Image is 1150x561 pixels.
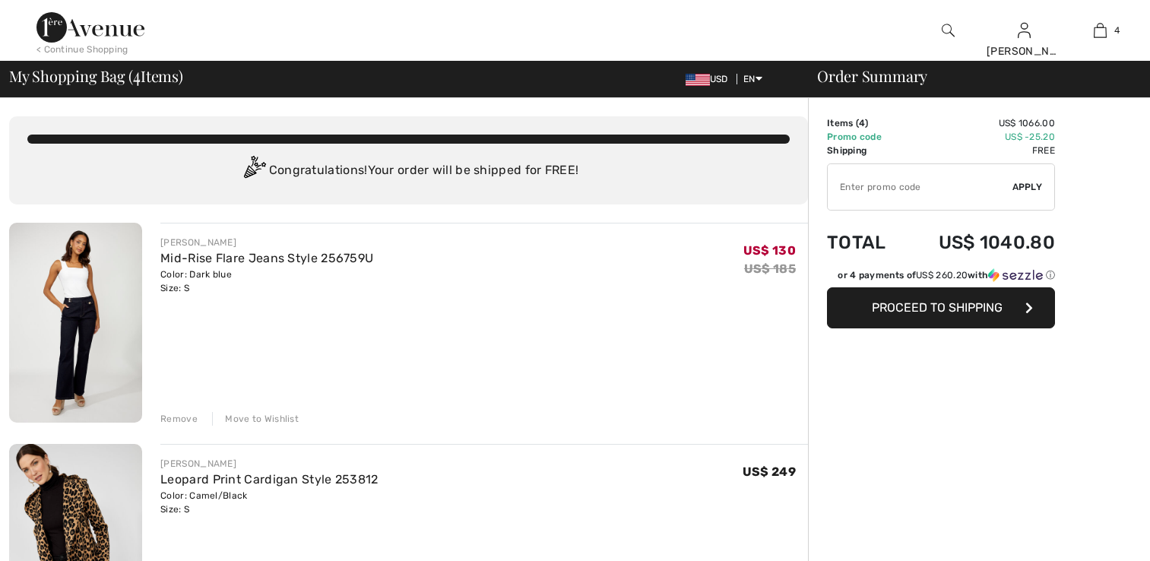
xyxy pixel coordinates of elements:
span: US$ 130 [743,243,796,258]
s: US$ 185 [744,261,796,276]
a: Sign In [1018,23,1031,37]
a: Mid-Rise Flare Jeans Style 256759U [160,251,373,265]
div: Color: Dark blue Size: S [160,268,373,295]
span: My Shopping Bag ( Items) [9,68,183,84]
span: 4 [133,65,141,84]
div: [PERSON_NAME] [160,236,373,249]
input: Promo code [828,164,1012,210]
div: [PERSON_NAME] [987,43,1061,59]
td: Items ( ) [827,116,904,130]
div: Color: Camel/Black Size: S [160,489,379,516]
a: 4 [1063,21,1137,40]
td: Total [827,217,904,268]
img: Sezzle [988,268,1043,282]
img: US Dollar [686,74,710,86]
span: US$ 249 [743,464,796,479]
td: Free [904,144,1055,157]
img: 1ère Avenue [36,12,144,43]
td: US$ 1066.00 [904,116,1055,130]
div: or 4 payments of with [838,268,1055,282]
span: 4 [859,118,865,128]
span: Apply [1012,180,1043,194]
img: My Bag [1094,21,1107,40]
img: My Info [1018,21,1031,40]
div: or 4 payments ofUS$ 260.20withSezzle Click to learn more about Sezzle [827,268,1055,287]
div: Order Summary [799,68,1141,84]
div: Move to Wishlist [212,412,299,426]
td: US$ 1040.80 [904,217,1055,268]
span: 4 [1114,24,1120,37]
div: < Continue Shopping [36,43,128,56]
span: EN [743,74,762,84]
a: Leopard Print Cardigan Style 253812 [160,472,379,487]
img: search the website [942,21,955,40]
div: [PERSON_NAME] [160,457,379,471]
img: Mid-Rise Flare Jeans Style 256759U [9,223,142,423]
td: US$ -25.20 [904,130,1055,144]
span: Proceed to Shipping [872,300,1003,315]
div: Congratulations! Your order will be shipped for FREE! [27,156,790,186]
img: Congratulation2.svg [239,156,269,186]
td: Shipping [827,144,904,157]
span: US$ 260.20 [916,270,968,280]
span: USD [686,74,734,84]
td: Promo code [827,130,904,144]
button: Proceed to Shipping [827,287,1055,328]
div: Remove [160,412,198,426]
